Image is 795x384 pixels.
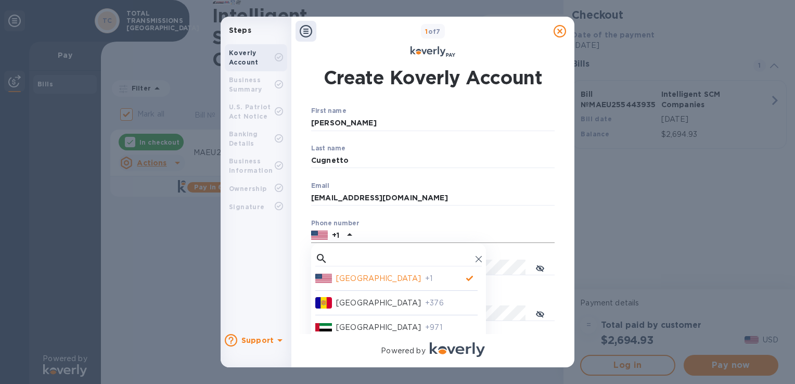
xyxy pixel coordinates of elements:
p: +1 [425,273,462,284]
b: Signature [229,203,265,211]
label: Email [311,183,329,189]
b: Business Information [229,157,273,174]
input: Email [311,190,555,206]
span: 1 [425,28,428,35]
b: Koverly Account [229,49,259,66]
h1: Create Koverly Account [324,65,543,91]
label: Last name [311,145,345,151]
p: +1 [332,230,339,240]
b: Steps [229,26,251,34]
img: US [315,273,332,284]
b: Business Summary [229,76,262,93]
img: AD [315,297,332,309]
button: toggle password visibility [530,257,550,278]
p: [GEOGRAPHIC_DATA] [336,298,421,309]
button: toggle password visibility [530,303,550,324]
p: [GEOGRAPHIC_DATA] [336,322,421,333]
p: [GEOGRAPHIC_DATA] [336,273,421,284]
p: +971 [425,322,478,333]
b: Banking Details [229,130,258,147]
b: of 7 [425,28,441,35]
b: U.S. Patriot Act Notice [229,103,271,120]
p: Powered by [381,345,425,356]
p: +376 [425,298,478,309]
b: Support [241,336,274,344]
label: Phone number [311,220,359,226]
img: AE [315,322,332,333]
input: Enter your first name [311,116,555,131]
input: Enter your last name [311,153,555,169]
b: Ownership [229,185,267,193]
img: US [311,229,328,241]
label: First name [311,108,346,114]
